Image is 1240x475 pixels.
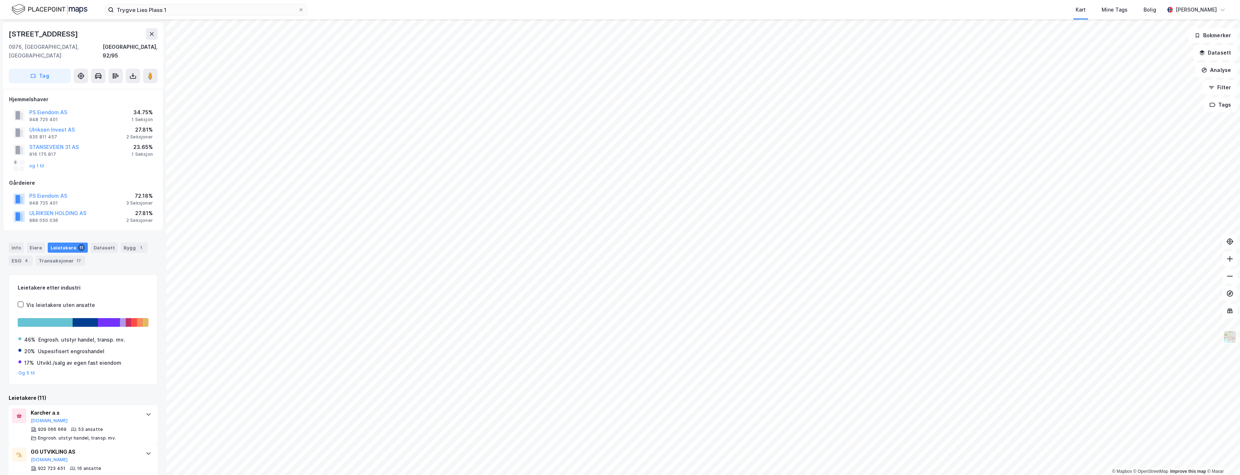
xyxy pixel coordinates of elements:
button: Filter [1202,80,1237,95]
div: 1 Seksjon [132,151,153,157]
div: Transaksjoner [36,256,85,266]
div: 16 ansatte [77,466,101,471]
div: Leietakere (11) [9,394,158,402]
div: Vis leietakere uten ansatte [26,301,95,309]
a: Mapbox [1112,469,1132,474]
div: [STREET_ADDRESS] [9,28,79,40]
button: Tags [1204,98,1237,112]
div: Leietakere etter industri [18,283,148,292]
div: 34.75% [132,108,153,117]
div: 23.65% [132,143,153,151]
button: [DOMAIN_NAME] [31,457,68,463]
div: 929 066 669 [38,427,66,432]
a: OpenStreetMap [1133,469,1168,474]
div: [PERSON_NAME] [1176,5,1217,14]
div: 27.81% [126,209,153,218]
div: Bygg [121,243,147,253]
div: Gårdeiere [9,179,157,187]
div: Mine Tags [1102,5,1128,14]
button: Tag [9,69,71,83]
div: Engrosh. utstyr handel, transp. mv. [38,435,116,441]
div: 0976, [GEOGRAPHIC_DATA], [GEOGRAPHIC_DATA] [9,43,103,60]
div: 20% [24,347,35,356]
div: 935 811 457 [29,134,57,140]
button: Og 5 til [18,370,35,376]
div: 17% [24,359,34,367]
div: [GEOGRAPHIC_DATA], 92/95 [103,43,158,60]
div: Datasett [91,243,118,253]
div: 922 723 451 [38,466,65,471]
div: 3 Seksjoner [126,200,153,206]
div: 4 [23,257,30,264]
div: ESG [9,256,33,266]
iframe: Chat Widget [1204,440,1240,475]
div: 2 Seksjoner [126,218,153,223]
div: 948 725 401 [29,117,58,123]
div: 1 Seksjon [132,117,153,123]
button: Datasett [1193,46,1237,60]
div: 72.18% [126,192,153,200]
div: Bolig [1144,5,1156,14]
div: Hjemmelshaver [9,95,157,104]
div: Kart [1076,5,1086,14]
img: Z [1223,330,1237,344]
div: GG UTVIKLING AS [31,448,138,456]
div: Leietakere [48,243,88,253]
div: Eiere [27,243,45,253]
div: Karcher a.s [31,408,138,417]
a: Improve this map [1170,469,1206,474]
div: 948 725 401 [29,200,58,206]
div: 53 ansatte [78,427,103,432]
button: Bokmerker [1188,28,1237,43]
div: 27.81% [126,125,153,134]
button: Analyse [1195,63,1237,77]
div: 989 050 036 [29,218,58,223]
div: Utvikl./salg av egen fast eiendom [37,359,121,367]
div: 1 [137,244,145,251]
div: Uspesifisert engroshandel [38,347,104,356]
div: 46% [24,335,35,344]
img: logo.f888ab2527a4732fd821a326f86c7f29.svg [12,3,87,16]
div: 11 [78,244,85,251]
div: 17 [75,257,82,264]
div: 2 Seksjoner [126,134,153,140]
div: Engrosh. utstyr handel, transp. mv. [38,335,125,344]
button: [DOMAIN_NAME] [31,418,68,424]
input: Søk på adresse, matrikkel, gårdeiere, leietakere eller personer [114,4,298,15]
div: 916 175 817 [29,151,56,157]
div: Info [9,243,24,253]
